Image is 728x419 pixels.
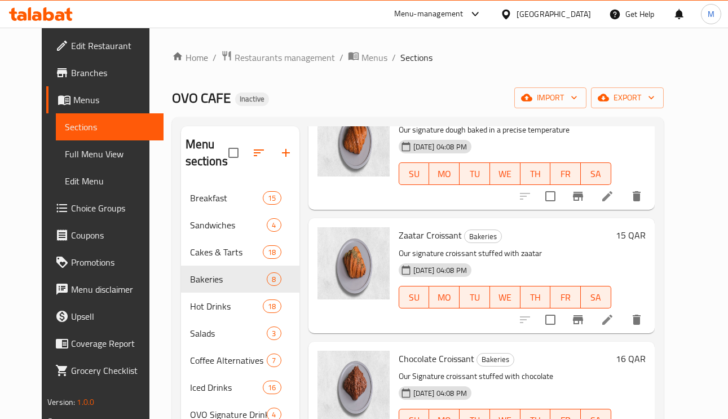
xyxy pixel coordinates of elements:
div: Inactive [235,92,269,106]
h2: Menu sections [186,136,228,170]
span: FR [555,289,576,306]
a: Menus [46,86,164,113]
span: [DATE] 04:08 PM [409,142,471,152]
span: Cakes & Tarts [190,245,263,259]
button: SU [399,162,430,185]
span: Chocolate Croissant [399,350,474,367]
span: Sort sections [245,139,272,166]
a: Edit menu item [601,189,614,203]
div: Cakes & Tarts18 [181,239,299,266]
span: Zaatar Croissant [399,227,462,244]
a: Promotions [46,249,164,276]
span: FR [555,166,576,182]
span: Edit Restaurant [71,39,155,52]
span: 18 [263,301,280,312]
span: Coverage Report [71,337,155,350]
button: TH [520,162,551,185]
span: WE [495,166,516,182]
img: Zaatar Croissant [317,227,390,299]
button: delete [623,183,650,210]
a: Home [172,51,208,64]
span: Menu disclaimer [71,283,155,296]
li: / [392,51,396,64]
a: Coupons [46,222,164,249]
span: WE [495,289,516,306]
div: Sandwiches4 [181,211,299,239]
span: Breakfast [190,191,263,205]
div: items [263,381,281,394]
span: Coffee Alternatives [190,354,267,367]
span: Promotions [71,255,155,269]
a: Grocery Checklist [46,357,164,384]
span: Coupons [71,228,155,242]
button: WE [490,162,520,185]
li: / [213,51,217,64]
h6: 15 QAR [616,227,646,243]
button: MO [429,286,460,308]
p: Our Signature croissant stuffed with chocolate [399,369,611,383]
button: Add section [272,139,299,166]
div: Bakeries8 [181,266,299,293]
span: SU [404,166,425,182]
button: Branch-specific-item [564,183,592,210]
span: SA [585,289,607,306]
button: export [591,87,664,108]
a: Menu disclaimer [46,276,164,303]
span: 4 [267,220,280,231]
p: Our signature croissant stuffed with zaatar [399,246,611,261]
button: import [514,87,586,108]
div: Bakeries [190,272,267,286]
span: export [600,91,655,105]
span: SU [404,289,425,306]
span: 7 [267,355,280,366]
img: Plain Croissant [317,104,390,177]
button: WE [490,286,520,308]
span: Version: [47,395,75,409]
a: Choice Groups [46,195,164,222]
div: Iced Drinks16 [181,374,299,401]
span: 15 [263,193,280,204]
span: Select to update [539,184,562,208]
button: FR [550,162,581,185]
span: import [523,91,577,105]
button: SU [399,286,430,308]
span: Iced Drinks [190,381,263,394]
span: Select all sections [222,141,245,165]
div: Bakeries [464,230,502,243]
div: [GEOGRAPHIC_DATA] [517,8,591,20]
button: SA [581,286,611,308]
span: 18 [263,247,280,258]
span: Edit Menu [65,174,155,188]
a: Edit Restaurant [46,32,164,59]
span: Menus [73,93,155,107]
a: Sections [56,113,164,140]
span: Grocery Checklist [71,364,155,377]
span: SA [585,166,607,182]
span: Bakeries [465,230,501,243]
span: Menus [361,51,387,64]
span: Sections [65,120,155,134]
span: 1.0.0 [77,395,94,409]
span: [DATE] 04:08 PM [409,388,471,399]
div: Hot Drinks18 [181,293,299,320]
span: OVO CAFE [172,85,231,111]
button: TU [460,286,490,308]
button: TH [520,286,551,308]
button: Branch-specific-item [564,306,592,333]
span: Hot Drinks [190,299,263,313]
span: MO [434,289,455,306]
div: Bakeries [476,353,514,367]
button: MO [429,162,460,185]
div: Sandwiches [190,218,267,232]
span: 16 [263,382,280,393]
span: TU [464,166,486,182]
div: items [267,218,281,232]
a: Upsell [46,303,164,330]
a: Coverage Report [46,330,164,357]
button: TU [460,162,490,185]
div: Salads3 [181,320,299,347]
div: Breakfast15 [181,184,299,211]
span: TH [525,289,546,306]
span: MO [434,166,455,182]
